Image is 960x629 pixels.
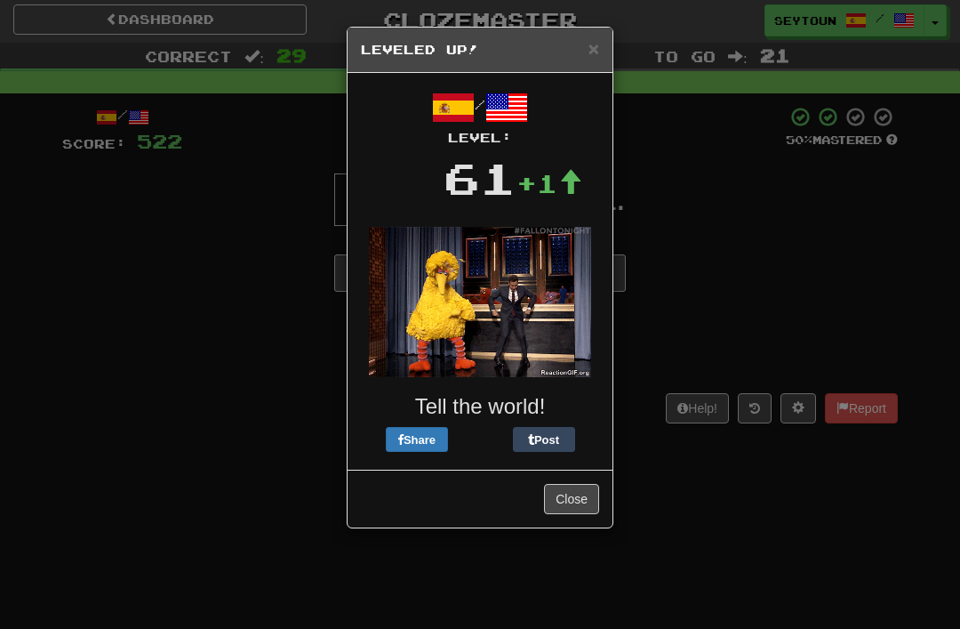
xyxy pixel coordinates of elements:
button: Post [513,427,575,452]
span: × [588,38,599,59]
h3: Tell the world! [361,395,599,418]
button: Share [386,427,448,452]
img: big-bird-dfe9672fae860091fcf6a06443af7cad9ede96569e196c6f5e6e39cc9ba8cdde.gif [369,227,591,377]
div: +1 [516,165,582,201]
button: Close [544,484,599,514]
div: 61 [444,147,516,209]
div: Level: [361,129,599,147]
button: Close [588,39,599,58]
iframe: X Post Button [448,427,513,452]
h5: Leveled Up! [361,41,599,59]
div: / [361,86,599,147]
